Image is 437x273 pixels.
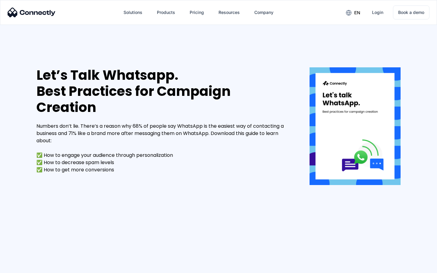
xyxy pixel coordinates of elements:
div: Let’s Talk Whatsapp. Best Practices for Campaign Creation [36,67,291,115]
ul: Language list [12,262,36,271]
div: Company [249,5,278,20]
a: Login [367,5,388,20]
div: Products [152,5,180,20]
div: Products [157,8,175,17]
div: Resources [214,5,245,20]
div: en [354,8,360,17]
div: Solutions [124,8,142,17]
div: Numbers don’t lie. There’s a reason why 68% of people say WhatsApp is the easiest way of contacti... [36,123,291,174]
div: Solutions [119,5,147,20]
div: Pricing [190,8,204,17]
div: Login [372,8,383,17]
div: en [341,8,365,17]
a: Book a demo [393,5,429,19]
a: Pricing [185,5,209,20]
img: Connectly Logo [8,8,56,17]
div: Company [254,8,273,17]
div: Resources [218,8,240,17]
aside: Language selected: English [6,262,36,271]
